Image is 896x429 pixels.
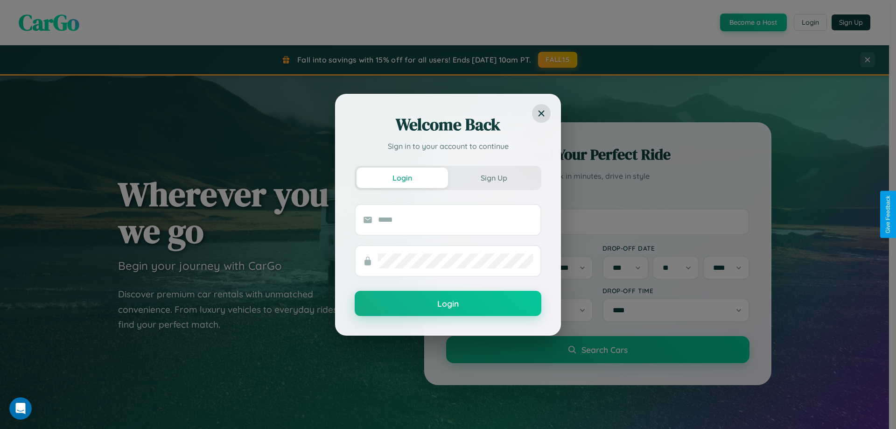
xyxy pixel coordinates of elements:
[355,141,541,152] p: Sign in to your account to continue
[885,196,891,233] div: Give Feedback
[357,168,448,188] button: Login
[448,168,539,188] button: Sign Up
[9,397,32,420] iframe: Intercom live chat
[355,113,541,136] h2: Welcome Back
[355,291,541,316] button: Login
